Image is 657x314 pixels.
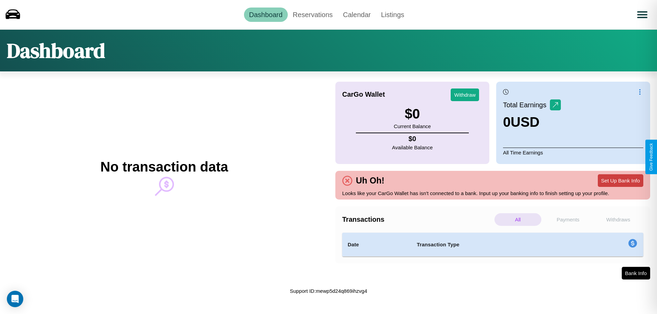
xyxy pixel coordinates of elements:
[392,143,433,152] p: Available Balance
[503,148,643,157] p: All Time Earnings
[376,8,409,22] a: Listings
[633,5,652,24] button: Open menu
[348,241,406,249] h4: Date
[352,176,388,186] h4: Uh Oh!
[100,159,228,175] h2: No transaction data
[545,213,592,226] p: Payments
[290,286,367,296] p: Support ID: mewp5d24q869ihzvg4
[595,213,642,226] p: Withdraws
[503,99,550,111] p: Total Earnings
[342,216,493,223] h4: Transactions
[392,135,433,143] h4: $ 0
[417,241,572,249] h4: Transaction Type
[342,233,643,257] table: simple table
[342,189,643,198] p: Looks like your CarGo Wallet has isn't connected to a bank. Input up your banking info to finish ...
[7,37,105,65] h1: Dashboard
[288,8,338,22] a: Reservations
[503,114,561,130] h3: 0 USD
[649,143,654,171] div: Give Feedback
[342,91,385,98] h4: CarGo Wallet
[394,122,431,131] p: Current Balance
[622,267,650,279] button: Bank Info
[394,106,431,122] h3: $ 0
[7,291,23,307] div: Open Intercom Messenger
[451,88,479,101] button: Withdraw
[598,174,643,187] button: Set Up Bank Info
[244,8,288,22] a: Dashboard
[494,213,541,226] p: All
[338,8,376,22] a: Calendar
